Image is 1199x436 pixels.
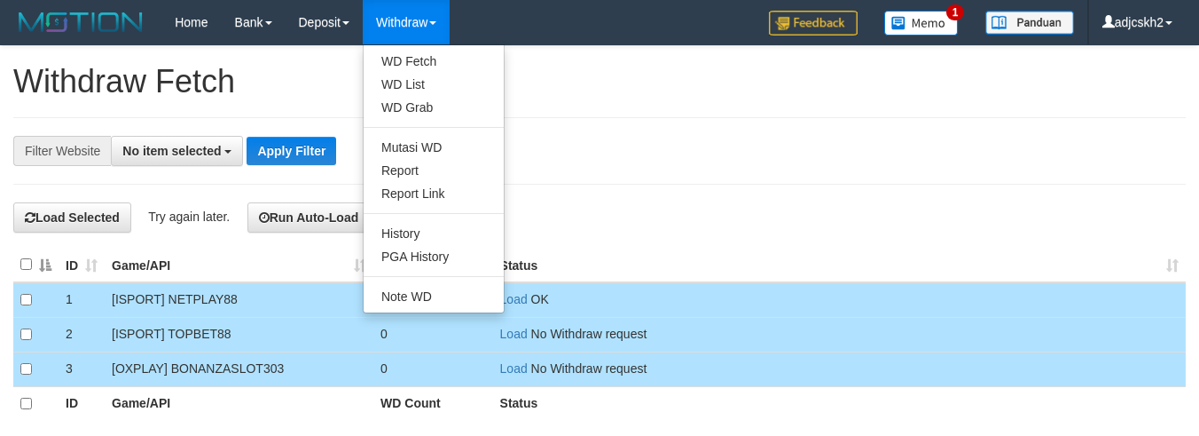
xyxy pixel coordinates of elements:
[13,202,131,233] button: Load Selected
[59,386,105,421] th: ID
[364,50,504,73] a: WD Fetch
[105,248,373,282] th: Game/API: activate to sort column ascending
[500,361,528,376] a: Load
[364,182,504,205] a: Report Link
[122,144,221,158] span: No item selected
[493,248,1186,282] th: Status: activate to sort column ascending
[531,361,647,376] span: No Withdraw request
[364,222,504,245] a: History
[364,285,504,308] a: Note WD
[531,292,549,306] span: OK
[364,96,504,119] a: WD Grab
[500,292,528,306] a: Load
[364,245,504,268] a: PGA History
[59,352,105,386] td: 3
[13,9,148,36] img: MOTION_logo.png
[59,317,105,352] td: 2
[105,317,373,352] td: [ISPORT] TOPBET88
[946,4,965,20] span: 1
[769,11,858,36] img: Feedback.jpg
[148,210,230,224] span: Try again later.
[985,11,1074,35] img: panduan.png
[531,327,647,341] span: No Withdraw request
[105,282,373,318] td: [ISPORT] NETPLAY88
[13,64,1186,99] h1: Withdraw Fetch
[380,327,388,341] span: 0
[364,159,504,182] a: Report
[500,327,528,341] a: Load
[364,73,504,96] a: WD List
[364,136,504,159] a: Mutasi WD
[59,282,105,318] td: 1
[493,386,1186,421] th: Status
[59,248,105,282] th: ID: activate to sort column ascending
[373,386,493,421] th: WD Count
[884,11,959,36] img: Button%20Memo.svg
[247,202,371,233] button: Run Auto-Load
[247,137,336,165] button: Apply Filter
[105,386,373,421] th: Game/API
[380,361,388,376] span: 0
[111,136,243,166] button: No item selected
[105,352,373,386] td: [OXPLAY] BONANZASLOT303
[13,136,111,166] div: Filter Website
